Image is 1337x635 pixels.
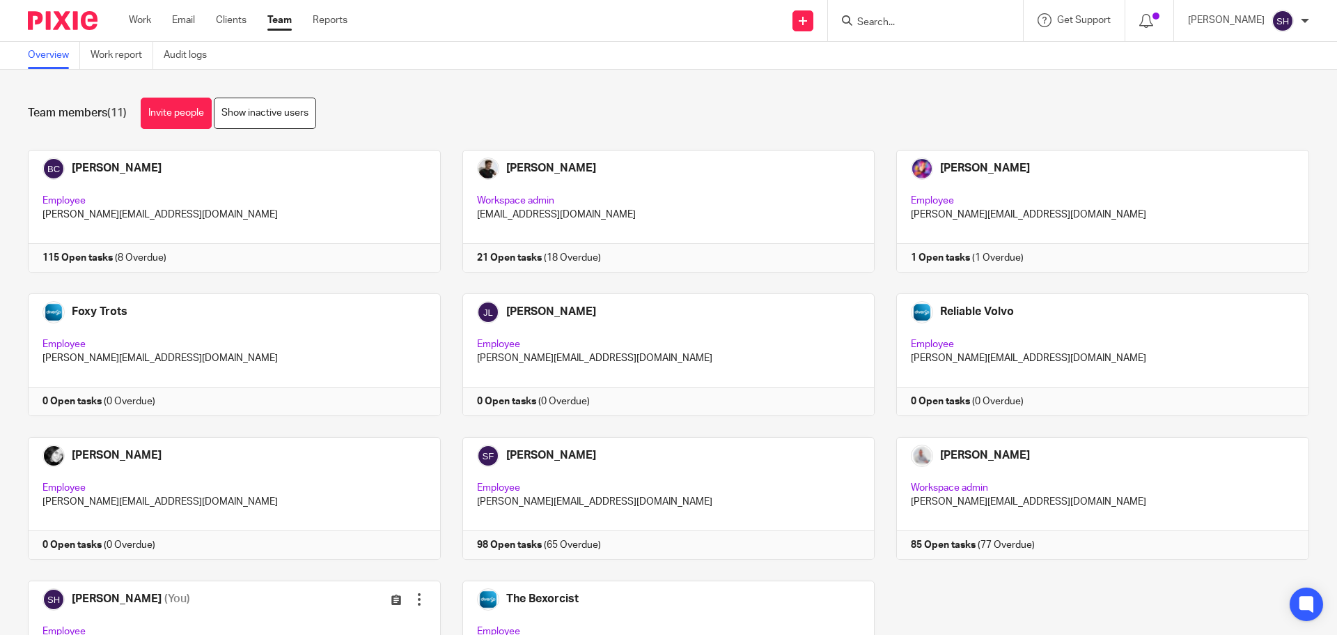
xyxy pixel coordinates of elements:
[129,13,151,27] a: Work
[107,107,127,118] span: (11)
[214,98,316,129] a: Show inactive users
[1272,10,1294,32] img: svg%3E
[856,17,981,29] input: Search
[172,13,195,27] a: Email
[91,42,153,69] a: Work report
[164,42,217,69] a: Audit logs
[216,13,247,27] a: Clients
[1057,15,1111,25] span: Get Support
[1188,13,1265,27] p: [PERSON_NAME]
[267,13,292,27] a: Team
[28,42,80,69] a: Overview
[28,11,97,30] img: Pixie
[313,13,347,27] a: Reports
[28,106,127,121] h1: Team members
[141,98,212,129] a: Invite people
